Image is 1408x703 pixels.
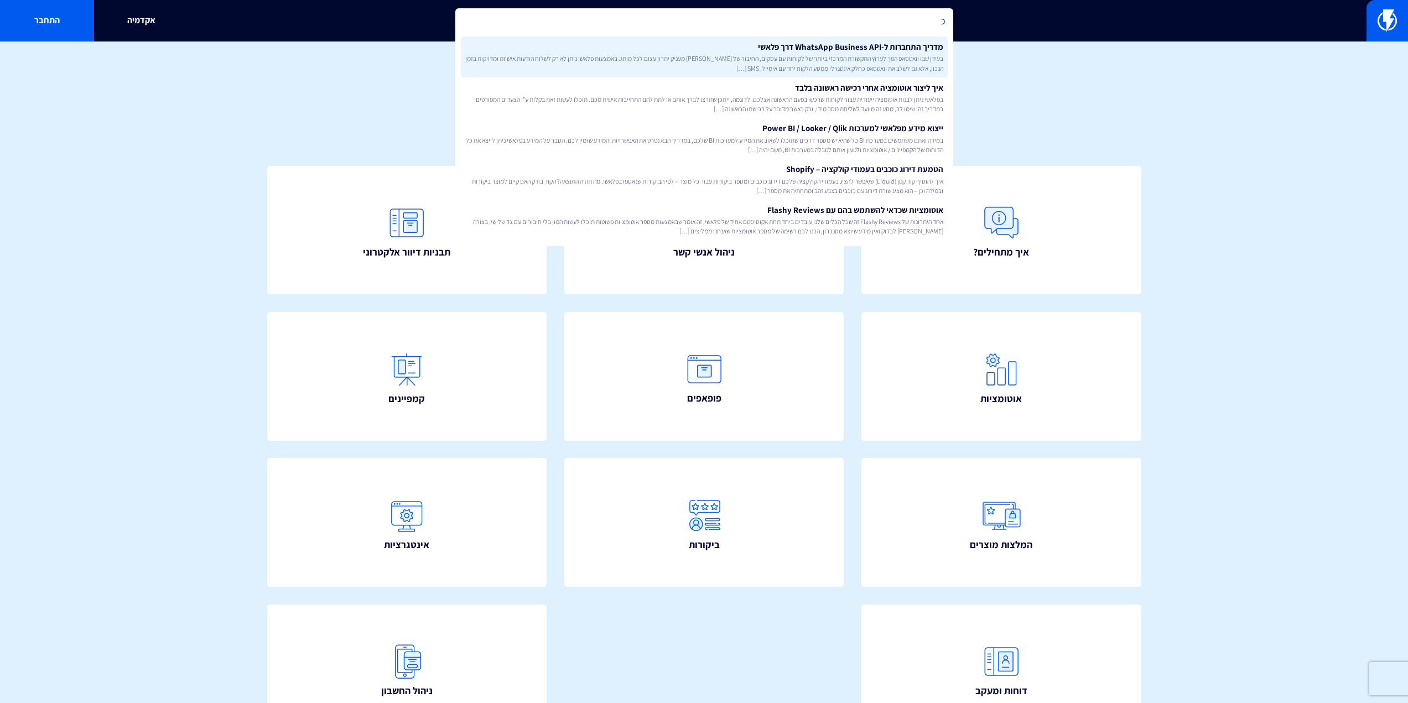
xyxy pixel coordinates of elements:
[465,217,943,236] span: אחד היתרונות של Flashy Reviews זה שכל הכלים שלנו עובדים ביחד תחת אקוסיסטם אחיד של פלאשי, זה אומר ...
[980,392,1022,406] span: אוטומציות
[267,312,547,441] a: קמפיינים
[461,118,948,159] a: ייצוא מידע מפלאשי למערכות Power BI / Looker / Qlikבמידה ואתם משתמשים במערכת BI כל שהיא יש מספר דר...
[970,538,1032,552] span: המלצות מוצרים
[267,166,547,295] a: תבניות דיוור אלקטרוני
[363,245,450,259] span: תבניות דיוור אלקטרוני
[465,176,943,195] span: איך להוסיף קוד קטן (Liquid) שיאפשר להציג בעמודי הקולקציה שלכם דירוג כוכבים ומספר ביקורות עבור כל ...
[465,54,943,72] span: בעידן שבו וואטסאפ הפך לערוץ התקשורת המרכזי ביותר של לקוחות עם עסקים, החיבור של [PERSON_NAME] מעני...
[465,95,943,113] span: בפלאשי ניתן לבנות אוטומציה ייעודית עבור לקוחות שרכשו בפעם הראשונה אצלכם. לדוגמה, ייתכן שתרצו לברך...
[689,538,720,552] span: ביקורות
[381,684,433,698] span: ניהול החשבון
[861,166,1141,295] a: איך מתחילים?
[973,245,1029,259] span: איך מתחילים?
[564,458,844,587] a: ביקורות
[455,8,953,34] input: חיפוש מהיר...
[673,245,735,259] span: ניהול אנשי קשר
[465,136,943,154] span: במידה ואתם משתמשים במערכת BI כל שהיא יש מספר דרכים שתוכלו לשאוב את המידע למערכות BI שלכם, במדריך ...
[461,77,948,118] a: איך ליצור אוטומציה אחרי רכישה ראשונה בלבדבפלאשי ניתן לבנות אוטומציה ייעודית עבור לקוחות שרכשו בפע...
[564,312,844,441] a: פופאפים
[388,392,425,406] span: קמפיינים
[461,37,948,77] a: מדריך התחברות ל-WhatsApp Business API דרך פלאשיבעידן שבו וואטסאפ הפך לערוץ התקשורת המרכזי ביותר ש...
[687,391,721,405] span: פופאפים
[461,200,948,241] a: אוטומציות שכדאי להשתמש בהם עם Flashy Reviewsאחד היתרונות של Flashy Reviews זה שכל הכלים שלנו עובד...
[461,159,948,200] a: הטמעת דירוג כוכבים בעמודי קולקציה – Shopifyאיך להוסיף קוד קטן (Liquid) שיאפשר להציג בעמודי הקולקצ...
[267,458,547,587] a: אינטגרציות
[975,684,1027,698] span: דוחות ומעקב
[861,312,1141,441] a: אוטומציות
[17,58,1391,80] h1: איך אפשר לעזור?
[384,538,429,552] span: אינטגרציות
[861,458,1141,587] a: המלצות מוצרים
